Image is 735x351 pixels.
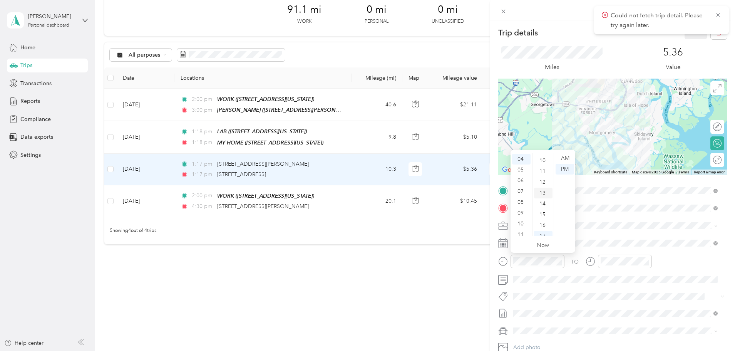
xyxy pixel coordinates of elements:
img: Google [500,165,526,175]
div: 09 [512,208,531,218]
div: 17 [534,231,553,242]
div: AM [556,153,574,164]
button: Keyboard shortcuts [594,170,627,175]
span: Map data ©2025 Google [632,170,674,174]
div: TO [571,258,579,266]
p: Could not fetch trip detail. Please try again later. [611,11,709,30]
p: Value [666,62,681,72]
div: 14 [534,198,553,209]
p: 5.36 [663,46,683,59]
iframe: Everlance-gr Chat Button Frame [692,308,735,351]
div: 10 [534,155,553,166]
div: 13 [534,188,553,198]
div: 16 [534,220,553,231]
div: PM [556,164,574,175]
div: 04 [512,154,531,165]
div: 11 [534,166,553,177]
div: 06 [512,175,531,186]
div: 08 [512,197,531,208]
a: Now [537,242,549,249]
p: Miles [545,62,559,72]
div: 07 [512,186,531,197]
div: 11 [512,229,531,240]
div: 10 [512,218,531,229]
a: Terms (opens in new tab) [678,170,689,174]
div: 15 [534,209,553,220]
div: 05 [512,165,531,175]
a: Report a map error [694,170,725,174]
a: Open this area in Google Maps (opens a new window) [500,165,526,175]
p: Trip details [498,27,538,38]
div: 12 [534,177,553,188]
